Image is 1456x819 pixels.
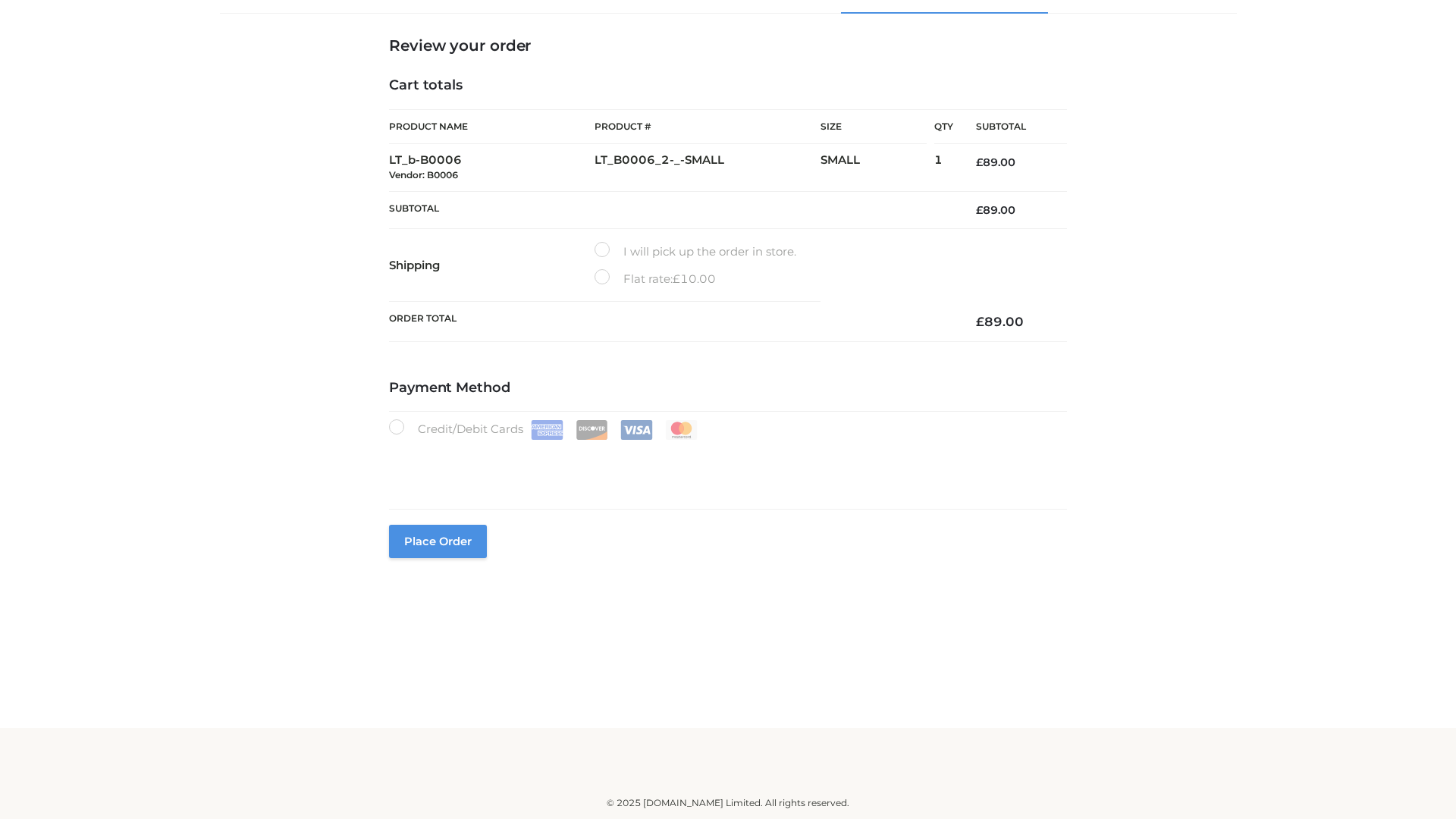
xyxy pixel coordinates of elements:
span: £ [673,271,680,286]
h4: Payment Method [389,380,1067,397]
h4: Cart totals [389,77,1067,94]
img: Discover [576,420,608,440]
th: Size [821,110,927,144]
th: Product # [595,109,821,144]
th: Shipping [389,229,595,302]
label: I will pick up the order in store. [595,242,796,262]
td: SMALL [821,144,934,192]
bdi: 89.00 [976,155,1015,169]
th: Order Total [389,302,953,342]
small: Vendor: B0006 [389,169,458,180]
span: £ [976,155,983,169]
div: © 2025 [DOMAIN_NAME] Limited. All rights reserved. [225,795,1231,811]
img: Mastercard [665,420,698,440]
td: LT_B0006_2-_-SMALL [595,144,821,192]
td: LT_b-B0006 [389,144,595,192]
img: Visa [620,420,653,440]
label: Flat rate: [595,269,716,289]
th: Subtotal [389,191,953,228]
button: Place order [389,525,487,558]
th: Product Name [389,109,595,144]
bdi: 89.00 [976,203,1015,217]
label: Credit/Debit Cards [389,419,699,440]
th: Subtotal [953,110,1067,144]
iframe: Secure payment input frame [386,437,1064,492]
img: Amex [531,420,563,440]
h3: Review your order [389,36,1067,55]
bdi: 10.00 [673,271,716,286]
bdi: 89.00 [976,314,1024,329]
span: £ [976,314,984,329]
th: Qty [934,109,953,144]
span: £ [976,203,983,217]
td: 1 [934,144,953,192]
